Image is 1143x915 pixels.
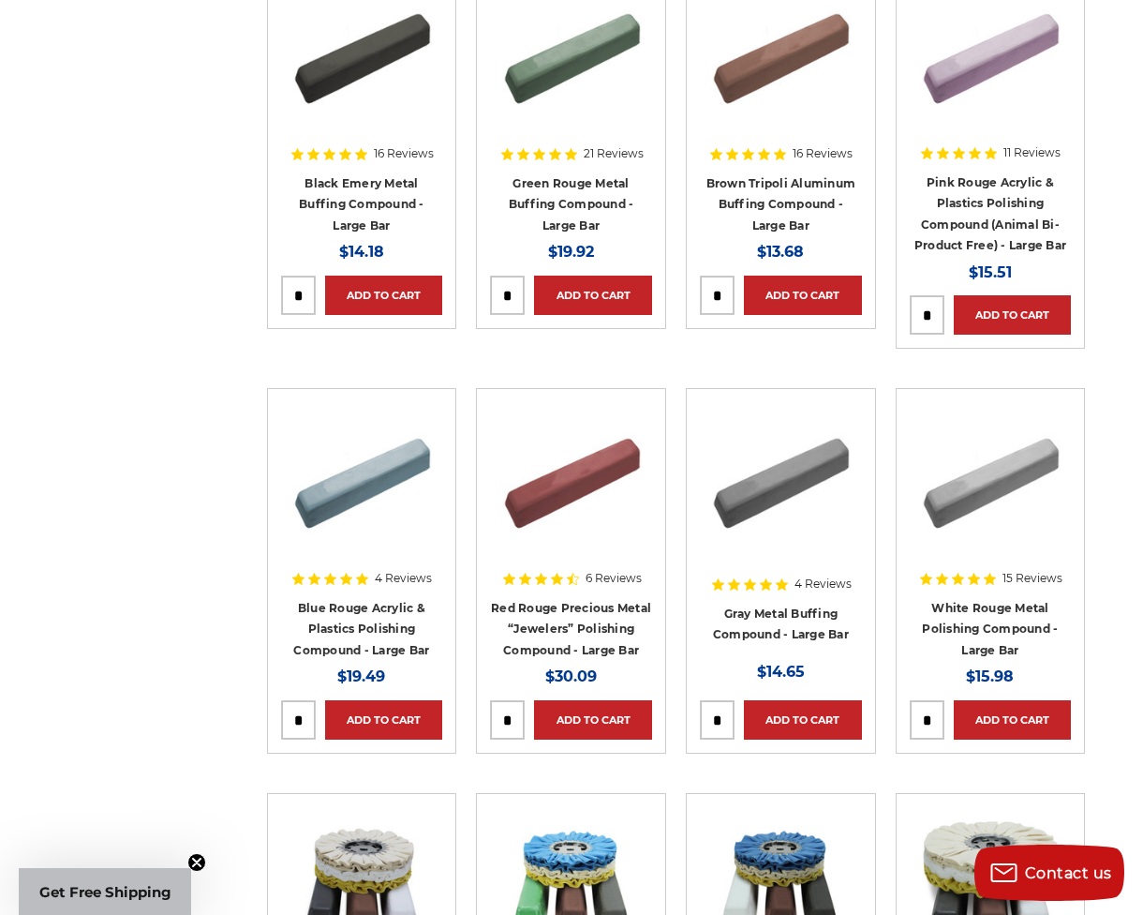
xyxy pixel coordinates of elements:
span: 4 Reviews [375,573,432,584]
span: $13.68 [757,243,804,261]
span: Contact us [1025,864,1112,882]
a: Add to Cart [744,276,862,315]
span: $14.18 [339,243,384,261]
img: Blue rouge polishing compound [287,402,437,552]
button: Contact us [974,845,1124,901]
img: White Rouge Buffing Compound [915,402,1065,552]
a: Add to Cart [534,700,652,740]
a: Blue rouge polishing compound [281,402,443,564]
img: Gray Buffing Compound [705,402,855,552]
span: 15 Reviews [1002,573,1062,584]
div: Get Free ShippingClose teaser [19,868,191,915]
a: Red Rouge Jewelers Buffing Compound [490,402,652,564]
a: Pink Rouge Acrylic & Plastics Polishing Compound (Animal Bi-Product Free) - Large Bar [914,175,1066,253]
span: 11 Reviews [1003,147,1061,158]
a: Add to Cart [325,276,443,315]
span: $15.51 [969,263,1012,281]
a: White Rouge Buffing Compound [910,402,1072,564]
a: Add to Cart [325,700,443,740]
span: 6 Reviews [586,573,642,584]
button: Close teaser [187,853,206,872]
a: White Rouge Metal Polishing Compound - Large Bar [922,601,1058,657]
a: Brown Tripoli Aluminum Buffing Compound - Large Bar [706,176,856,232]
span: 4 Reviews [794,578,852,590]
span: $19.49 [337,667,385,685]
span: 21 Reviews [584,148,644,159]
span: $15.98 [966,667,1014,685]
span: Get Free Shipping [39,883,171,901]
span: $30.09 [545,667,597,685]
span: 16 Reviews [793,148,853,159]
a: Gray Buffing Compound [700,402,862,564]
a: Gray Metal Buffing Compound - Large Bar [713,607,849,642]
a: Black Emery Metal Buffing Compound - Large Bar [299,176,424,232]
a: Green Rouge Metal Buffing Compound - Large Bar [509,176,634,232]
a: Red Rouge Precious Metal “Jewelers” Polishing Compound - Large Bar [491,601,651,657]
span: 16 Reviews [374,148,434,159]
span: $19.92 [548,243,594,261]
a: Add to Cart [954,295,1072,335]
span: $14.65 [757,663,805,681]
a: Blue Rouge Acrylic & Plastics Polishing Compound - Large Bar [293,601,429,657]
img: Red Rouge Jewelers Buffing Compound [497,402,646,552]
a: Add to Cart [744,700,862,740]
a: Add to Cart [954,700,1072,740]
a: Add to Cart [534,276,652,315]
